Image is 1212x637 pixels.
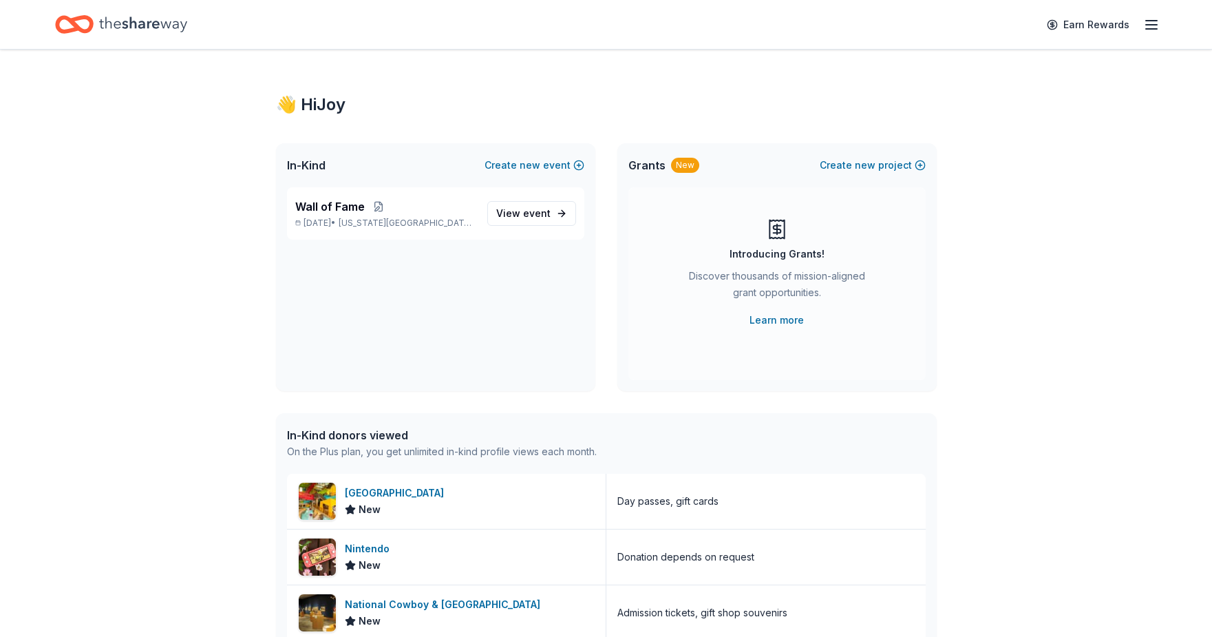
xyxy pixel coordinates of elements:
[339,218,476,229] span: [US_STATE][GEOGRAPHIC_DATA], [GEOGRAPHIC_DATA]
[299,539,336,576] img: Image for Nintendo
[683,268,871,306] div: Discover thousands of mission-aligned grant opportunities.
[299,594,336,631] img: Image for National Cowboy & Western Heritage Museum
[1039,12,1138,37] a: Earn Rewards
[617,605,787,621] div: Admission tickets, gift shop souvenirs
[730,246,825,262] div: Introducing Grants!
[617,493,719,510] div: Day passes, gift cards
[345,541,395,557] div: Nintendo
[485,157,584,174] button: Createnewevent
[359,557,381,574] span: New
[496,205,551,222] span: View
[749,312,804,328] a: Learn more
[287,443,597,460] div: On the Plus plan, you get unlimited in-kind profile views each month.
[287,427,597,443] div: In-Kind donors viewed
[287,157,326,174] span: In-Kind
[345,596,546,613] div: National Cowboy & [GEOGRAPHIC_DATA]
[345,485,449,501] div: [GEOGRAPHIC_DATA]
[855,157,875,174] span: new
[628,157,666,174] span: Grants
[359,613,381,629] span: New
[617,549,754,565] div: Donation depends on request
[359,501,381,518] span: New
[295,198,365,215] span: Wall of Fame
[299,483,336,520] img: Image for OKANA Resort
[487,201,576,226] a: View event
[520,157,540,174] span: new
[523,207,551,219] span: event
[820,157,926,174] button: Createnewproject
[295,218,476,229] p: [DATE] •
[55,8,187,41] a: Home
[276,94,937,116] div: 👋 Hi Joy
[671,158,699,173] div: New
